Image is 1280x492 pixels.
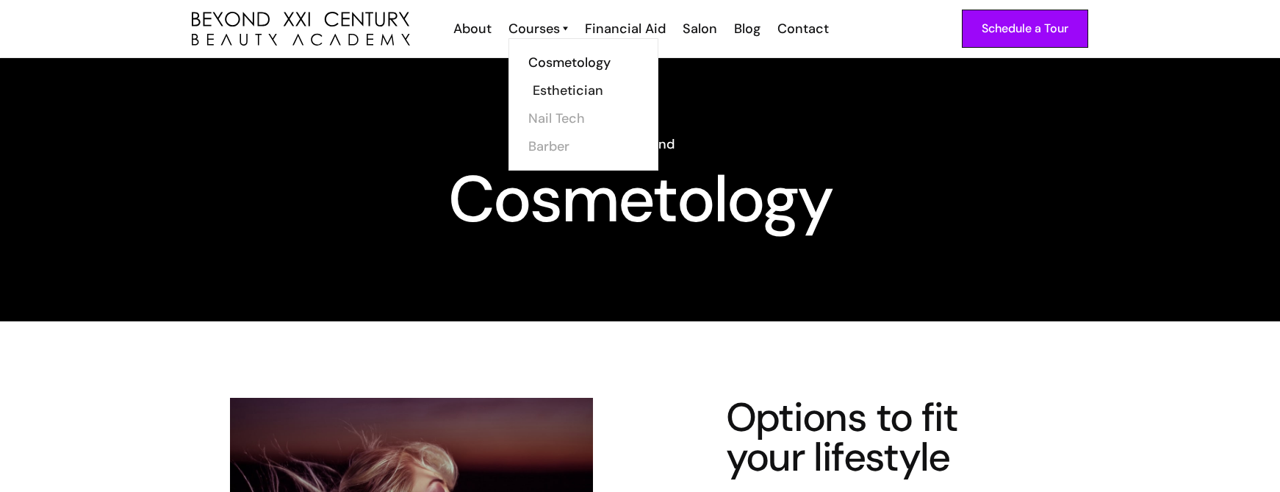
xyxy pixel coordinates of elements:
a: Contact [768,19,836,38]
a: Schedule a Tour [962,10,1088,48]
a: Esthetician [533,76,643,104]
div: Contact [777,19,829,38]
a: Nail Tech [528,104,639,132]
h1: Cosmetology [192,173,1088,226]
a: home [192,12,410,46]
a: Cosmetology [528,49,639,76]
div: About [453,19,492,38]
img: beyond 21st century beauty academy logo [192,12,410,46]
a: Blog [725,19,768,38]
div: Courses [508,19,560,38]
div: Financial Aid [585,19,666,38]
a: About [444,19,499,38]
a: Barber [528,132,639,160]
div: Blog [734,19,761,38]
div: Salon [683,19,717,38]
a: Financial Aid [575,19,673,38]
h6: Go Beyond [192,135,1088,154]
nav: Courses [508,38,658,171]
a: Salon [673,19,725,38]
h4: Options to fit your lifestyle [726,398,1013,477]
a: Courses [508,19,568,38]
div: Schedule a Tour [982,19,1068,38]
